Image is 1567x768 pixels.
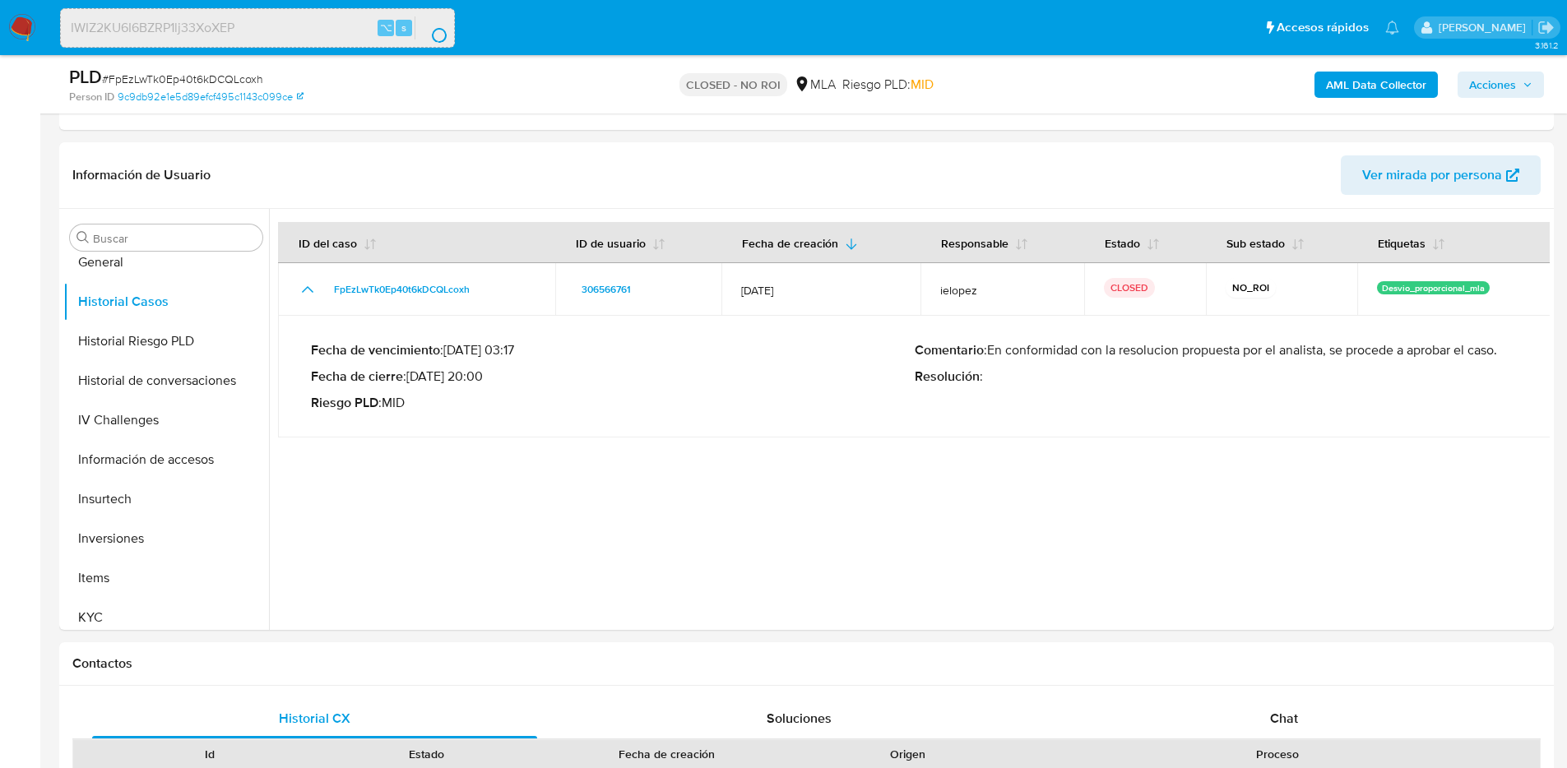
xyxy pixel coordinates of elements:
[1385,21,1399,35] a: Notificaciones
[811,746,1004,762] div: Origen
[401,20,406,35] span: s
[1537,19,1555,36] a: Salir
[63,361,269,400] button: Historial de conversaciones
[842,76,934,94] span: Riesgo PLD:
[1341,155,1541,195] button: Ver mirada por persona
[61,17,454,39] input: Buscar usuario o caso...
[69,63,102,90] b: PLD
[330,746,523,762] div: Estado
[63,598,269,637] button: KYC
[63,440,269,479] button: Información de accesos
[546,746,788,762] div: Fecha de creación
[63,282,269,322] button: Historial Casos
[415,16,448,39] button: search-icon
[63,519,269,558] button: Inversiones
[93,231,256,246] input: Buscar
[1362,155,1502,195] span: Ver mirada por persona
[1027,746,1528,762] div: Proceso
[1439,20,1532,35] p: mauricio.castaneda@mercadolibre.com
[118,90,304,104] a: 9c9db92e1e5d89efcf495c1143c099ce
[380,20,392,35] span: ⌥
[114,746,307,762] div: Id
[1469,72,1516,98] span: Acciones
[279,709,350,728] span: Historial CX
[1270,709,1298,728] span: Chat
[63,243,269,282] button: General
[1277,19,1369,36] span: Accesos rápidos
[1314,72,1438,98] button: AML Data Collector
[63,558,269,598] button: Items
[1535,39,1559,52] span: 3.161.2
[69,90,114,104] b: Person ID
[76,231,90,244] button: Buscar
[679,73,787,96] p: CLOSED - NO ROI
[72,655,1541,672] h1: Contactos
[63,479,269,519] button: Insurtech
[63,322,269,361] button: Historial Riesgo PLD
[767,709,832,728] span: Soluciones
[63,400,269,440] button: IV Challenges
[102,71,263,87] span: # FpEzLwTk0Ep40t6kDCQLcoxh
[1458,72,1544,98] button: Acciones
[72,167,211,183] h1: Información de Usuario
[911,75,934,94] span: MID
[794,76,836,94] div: MLA
[1326,72,1426,98] b: AML Data Collector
